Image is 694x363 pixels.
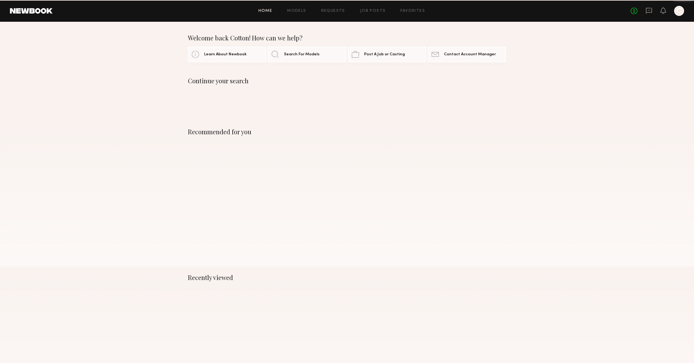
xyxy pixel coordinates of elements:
[364,53,405,57] span: Post A Job or Casting
[674,6,684,16] a: C
[188,47,266,62] a: Learn About Newbook
[428,47,506,62] a: Contact Account Manager
[360,9,386,13] a: Job Posts
[321,9,345,13] a: Requests
[204,53,247,57] span: Learn About Newbook
[258,9,272,13] a: Home
[268,47,346,62] a: Search For Models
[444,53,496,57] span: Contact Account Manager
[188,274,506,281] div: Recently viewed
[188,128,506,136] div: Recommended for you
[284,53,320,57] span: Search For Models
[348,47,426,62] a: Post A Job or Casting
[188,34,506,42] div: Welcome back Cotton! How can we help?
[287,9,306,13] a: Models
[188,77,506,85] div: Continue your search
[400,9,425,13] a: Favorites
